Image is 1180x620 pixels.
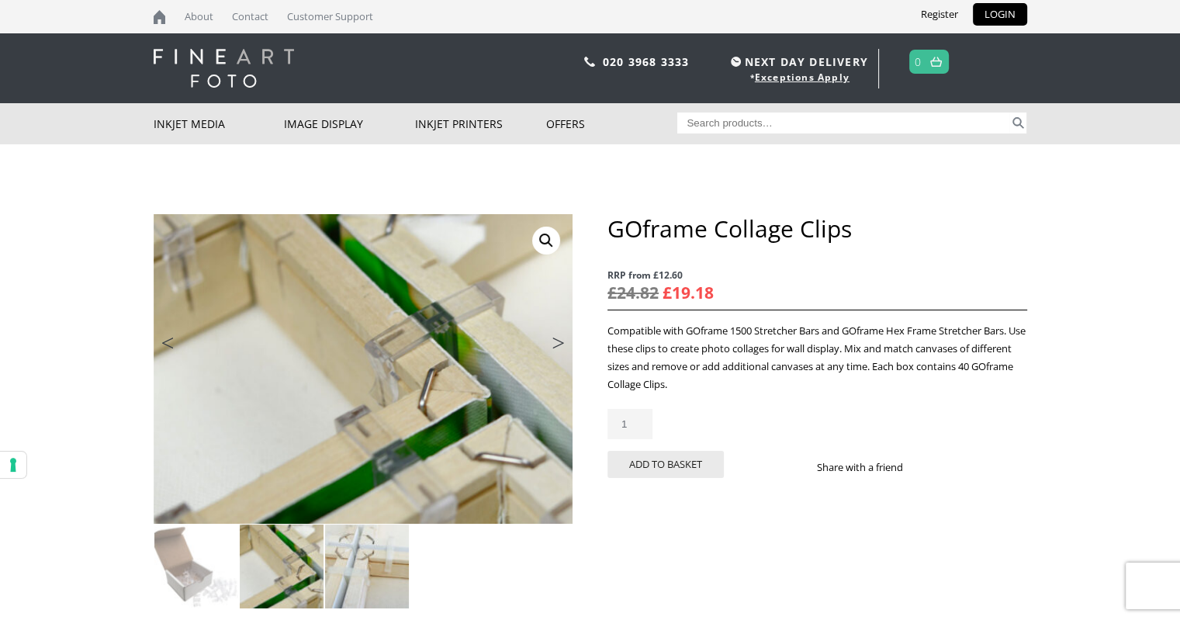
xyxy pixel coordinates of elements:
img: facebook sharing button [922,461,934,473]
span: £ [663,282,672,303]
a: Inkjet Printers [415,103,546,144]
button: Add to basket [607,451,724,478]
a: View full-screen image gallery [532,227,560,255]
a: 0 [915,50,922,73]
img: GOframe Collage Clips - Image 2 [240,525,324,608]
img: email sharing button [959,461,971,473]
a: Inkjet Media [154,103,285,144]
a: Exceptions Apply [755,71,850,84]
span: RRP from £12.60 [607,266,1026,284]
button: Search [1009,113,1027,133]
h1: GOframe Collage Clips [607,214,1026,243]
a: 020 3968 3333 [603,54,690,69]
img: GOframe Collage Clips - Image 3 [325,525,409,608]
a: Offers [546,103,677,144]
span: £ [607,282,617,303]
p: Share with a friend [817,459,922,476]
p: Compatible with GOframe 1500 Stretcher Bars and GOframe Hex Frame Stretcher Bars. Use these clips... [607,322,1026,393]
img: GOframe Collage Clips [154,525,238,608]
input: Product quantity [607,409,652,439]
img: logo-white.svg [154,49,294,88]
bdi: 19.18 [663,282,714,303]
a: Register [909,3,970,26]
img: phone.svg [584,57,595,67]
a: LOGIN [973,3,1027,26]
input: Search products… [677,113,1009,133]
img: twitter sharing button [940,461,953,473]
img: time.svg [731,57,741,67]
span: NEXT DAY DELIVERY [727,53,868,71]
bdi: 24.82 [607,282,659,303]
a: Image Display [284,103,415,144]
img: basket.svg [930,57,942,67]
